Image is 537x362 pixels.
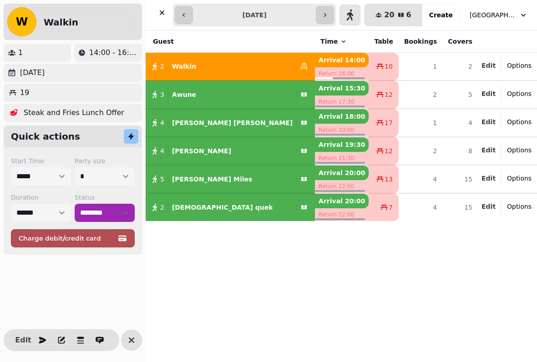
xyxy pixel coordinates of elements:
[11,130,80,143] h2: Quick actions
[442,53,478,81] td: 2
[385,146,393,156] span: 12
[481,90,496,97] span: Edit
[9,107,18,118] p: 🥩
[385,62,393,71] span: 10
[315,67,369,80] p: Return 16:00
[44,16,78,29] h2: Walkin
[481,89,496,98] button: Edit
[172,146,231,156] p: [PERSON_NAME]
[160,203,164,212] span: 2
[89,47,138,58] p: 14:00 - 16:00
[14,331,32,349] button: Edit
[481,174,496,183] button: Edit
[16,16,28,27] span: W
[481,117,496,126] button: Edit
[315,152,369,165] p: Return 21:30
[315,166,369,180] p: Arrival 20:00
[442,30,478,53] th: Covers
[19,235,116,241] span: Charge debit/credit card
[146,196,315,218] button: 2[DEMOGRAPHIC_DATA] quek
[160,146,164,156] span: 4
[160,90,164,99] span: 3
[320,37,347,46] button: Time
[146,55,315,77] button: 2Walkin
[385,90,393,99] span: 12
[320,37,338,46] span: Time
[399,109,442,137] td: 1
[507,146,532,155] span: Options
[172,203,273,212] p: [DEMOGRAPHIC_DATA] quek
[399,137,442,165] td: 2
[315,109,369,124] p: Arrival 18:00
[146,112,315,134] button: 4[PERSON_NAME] [PERSON_NAME]
[18,47,23,58] p: 1
[20,87,29,98] p: 19
[146,84,315,106] button: 3Awune
[172,118,293,127] p: [PERSON_NAME] [PERSON_NAME]
[20,67,45,78] p: [DATE]
[507,202,532,211] span: Options
[160,118,164,127] span: 4
[365,4,422,26] button: 206
[399,80,442,109] td: 2
[384,11,394,19] span: 20
[399,30,442,53] th: Bookings
[369,30,399,53] th: Table
[315,81,369,96] p: Arrival 15:30
[172,175,252,184] p: [PERSON_NAME] Miles
[315,124,369,136] p: Return 20:00
[507,61,532,70] span: Options
[172,90,196,99] p: Awune
[481,119,496,125] span: Edit
[385,175,393,184] span: 13
[507,89,532,98] span: Options
[75,156,135,166] label: Party size
[399,53,442,81] td: 1
[464,7,533,23] button: [GEOGRAPHIC_DATA][PERSON_NAME]
[75,193,135,202] label: Status
[11,156,71,166] label: Start Time
[315,180,369,193] p: Return 22:00
[11,229,135,247] button: Charge debit/credit card
[399,165,442,193] td: 4
[442,109,478,137] td: 4
[442,137,478,165] td: 8
[315,208,369,221] p: Return 22:00
[315,194,369,208] p: Arrival 20:00
[481,147,496,153] span: Edit
[389,203,393,212] span: 7
[442,165,478,193] td: 15
[11,193,71,202] label: Duration
[507,174,532,183] span: Options
[18,337,29,344] span: Edit
[385,118,393,127] span: 17
[172,62,196,71] p: Walkin
[481,146,496,155] button: Edit
[315,96,369,108] p: Return 17:30
[422,4,460,26] button: Create
[507,117,532,126] span: Options
[481,202,496,211] button: Edit
[146,30,315,53] th: Guest
[470,10,515,20] span: [GEOGRAPHIC_DATA][PERSON_NAME]
[399,193,442,221] td: 4
[160,62,164,71] span: 2
[315,53,369,67] p: Arrival 14:00
[481,203,496,210] span: Edit
[442,193,478,221] td: 15
[406,11,411,19] span: 6
[146,140,315,162] button: 4[PERSON_NAME]
[315,137,369,152] p: Arrival 19:30
[481,61,496,70] button: Edit
[429,12,453,18] span: Create
[481,62,496,69] span: Edit
[146,168,315,190] button: 5[PERSON_NAME] Miles
[481,175,496,181] span: Edit
[24,107,124,118] p: Steak and Fries Lunch Offer
[160,175,164,184] span: 5
[442,80,478,109] td: 5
